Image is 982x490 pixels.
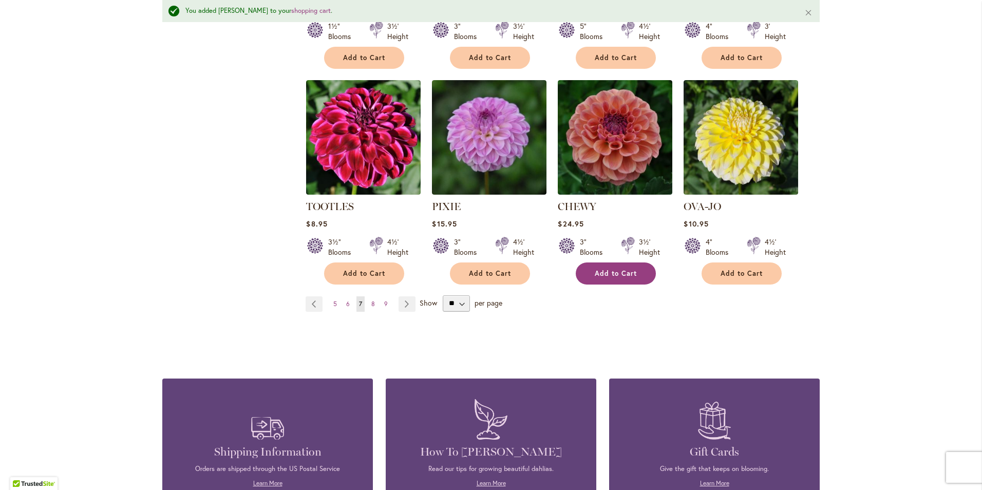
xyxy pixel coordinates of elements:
[450,262,530,285] button: Add to Cart
[178,445,357,459] h4: Shipping Information
[469,269,511,278] span: Add to Cart
[333,300,337,308] span: 5
[558,187,672,197] a: CHEWY
[469,53,511,62] span: Add to Cart
[291,6,331,15] a: shopping cart
[324,47,404,69] button: Add to Cart
[625,445,804,459] h4: Gift Cards
[706,237,734,257] div: 4" Blooms
[324,262,404,285] button: Add to Cart
[580,237,609,257] div: 3" Blooms
[595,53,637,62] span: Add to Cart
[328,237,357,257] div: 3½" Blooms
[185,6,789,16] div: You added [PERSON_NAME] to your .
[331,296,339,312] a: 5
[639,21,660,42] div: 4½' Height
[513,21,534,42] div: 3½' Height
[684,187,798,197] a: OVA-JO
[558,200,596,213] a: CHEWY
[432,219,457,229] span: $15.95
[475,297,502,307] span: per page
[328,21,357,42] div: 1½" Blooms
[721,269,763,278] span: Add to Cart
[684,219,708,229] span: $10.95
[454,237,483,257] div: 3" Blooms
[702,47,782,69] button: Add to Cart
[721,53,763,62] span: Add to Cart
[765,21,786,42] div: 3' Height
[306,80,421,195] img: Tootles
[706,21,734,42] div: 4" Blooms
[558,80,672,195] img: CHEWY
[558,219,583,229] span: $24.95
[639,237,660,257] div: 3½' Height
[684,200,721,213] a: OVA-JO
[576,262,656,285] button: Add to Cart
[432,80,546,195] img: PIXIE
[343,269,385,278] span: Add to Cart
[401,445,581,459] h4: How To [PERSON_NAME]
[306,187,421,197] a: Tootles
[8,454,36,482] iframe: Launch Accessibility Center
[306,219,327,229] span: $8.95
[702,262,782,285] button: Add to Cart
[477,479,506,487] a: Learn More
[384,300,388,308] span: 9
[343,53,385,62] span: Add to Cart
[420,297,437,307] span: Show
[369,296,377,312] a: 8
[684,80,798,195] img: OVA-JO
[595,269,637,278] span: Add to Cart
[576,47,656,69] button: Add to Cart
[401,464,581,474] p: Read our tips for growing beautiful dahlias.
[513,237,534,257] div: 4½' Height
[359,300,362,308] span: 7
[580,21,609,42] div: 5" Blooms
[450,47,530,69] button: Add to Cart
[371,300,375,308] span: 8
[178,464,357,474] p: Orders are shipped through the US Postal Service
[432,187,546,197] a: PIXIE
[432,200,461,213] a: PIXIE
[346,300,350,308] span: 6
[700,479,729,487] a: Learn More
[344,296,352,312] a: 6
[454,21,483,42] div: 3" Blooms
[625,464,804,474] p: Give the gift that keeps on blooming.
[253,479,282,487] a: Learn More
[387,237,408,257] div: 4½' Height
[387,21,408,42] div: 3½' Height
[382,296,390,312] a: 9
[306,200,354,213] a: TOOTLES
[765,237,786,257] div: 4½' Height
